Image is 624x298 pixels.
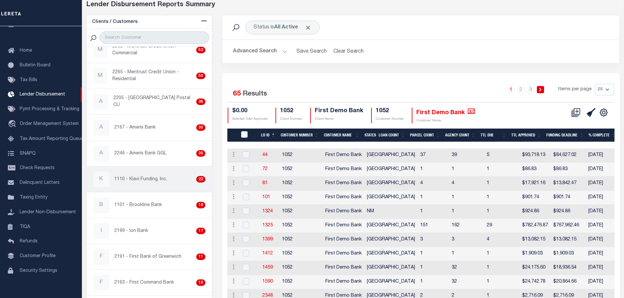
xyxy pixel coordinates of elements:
[558,86,592,93] span: Items per page
[274,25,298,30] b: All Active
[376,129,407,142] th: Loan Count: activate to sort column ascending
[323,149,364,163] td: First Demo Bank
[196,150,205,157] div: 30
[416,118,475,123] p: Customer Name
[20,195,47,200] span: Taxing Entity
[93,275,109,290] div: F
[551,219,586,233] td: $767,962.46
[364,219,418,233] td: [GEOGRAPHIC_DATA]
[93,146,109,161] div: A
[323,191,364,205] td: First Demo Bank
[364,275,418,289] td: [GEOGRAPHIC_DATA]
[279,177,323,191] td: 1052
[418,219,449,233] td: 151
[484,149,520,163] td: 5
[93,42,107,58] div: M
[87,89,212,114] a: A2205 - [GEOGRAPHIC_DATA] Postal CU36
[196,202,205,208] div: 18
[293,45,331,58] button: Save Search
[418,205,449,219] td: 1
[20,63,50,68] span: Bulletin Board
[262,265,273,270] a: 1459
[92,19,138,25] h5: Clients / Customers
[586,129,618,142] th: % Complete: activate to sort column ascending
[484,163,520,177] td: 1
[418,177,449,191] td: 4
[323,219,364,233] td: First Demo Bank
[305,24,312,31] span: Click to Remove
[262,237,273,242] a: 1399
[20,224,30,229] span: TIQA
[262,251,273,256] a: 1412
[520,275,551,289] td: $24,742.78
[232,108,268,115] h4: $0.00
[331,45,366,58] button: Clear Search
[323,177,364,191] td: First Demo Bank
[484,219,520,233] td: 29
[112,69,194,83] p: 2265 - Meritrust Credit Union - Residential
[407,129,443,142] th: Parcel Count: activate to sort column ascending
[20,92,65,97] span: Lender Disbursement
[93,120,109,135] div: A
[551,149,586,163] td: $84,627.02
[20,151,36,156] span: SNAPQ
[279,247,323,261] td: 1052
[416,108,475,116] h4: First Demo Bank
[87,218,212,244] a: I2199 - Ion Bank17
[551,177,586,191] td: $13,842.47
[87,115,212,140] a: A2167 - Ameris Bank30
[449,247,484,261] td: 1
[418,233,449,247] td: 3
[520,219,551,233] td: $782,476.87
[112,43,194,57] p: 2262 - Meritrust Credit Union - Commercial
[323,205,364,219] td: First Demo Bank
[87,244,212,270] a: F2191 - First Bank of Greenwich11
[87,141,212,166] a: A2246 - Ameris Bank GGL30
[87,63,212,89] a: M2265 - Meritrust Credit Union - Residential50
[520,261,551,275] td: $24,175.60
[507,86,515,93] a: 1
[114,202,162,209] p: 1101 - Brookline Bank
[114,150,166,157] p: 2246 - Ameris Bank GGL
[418,191,449,205] td: 1
[449,219,484,233] td: 162
[484,261,520,275] td: 1
[551,247,586,261] td: $1,909.03
[449,163,484,177] td: 1
[262,223,273,228] a: 1325
[280,108,302,115] h4: 1052
[237,129,258,142] th: LDID
[114,254,181,260] p: 2191 - First Bank of Greenwich
[449,149,484,163] td: 39
[196,279,205,286] div: 10
[87,37,212,63] a: M2262 - Meritrust Credit Union - Commercial52
[418,149,449,163] td: 37
[544,129,586,142] th: Funding Deadline: activate to sort column ascending
[8,120,18,129] i: travel_explore
[20,269,57,273] span: Security Settings
[196,124,205,131] div: 30
[279,163,323,177] td: 1052
[20,254,56,258] span: Customer Profile
[279,205,323,219] td: 1052
[520,191,551,205] td: $901.74
[484,177,520,191] td: 1
[478,129,509,142] th: Ttl Due: activate to sort column ascending
[551,191,586,205] td: $901.74
[376,117,404,122] p: Customer Number
[93,197,109,213] div: B
[262,181,268,185] a: 81
[258,129,278,142] th: LD ID: activate to sort column descending
[279,233,323,247] td: 1052
[323,233,364,247] td: First Demo Bank
[484,205,520,219] td: 1
[114,228,148,235] p: 2199 - Ion Bank
[449,191,484,205] td: 1
[323,275,364,289] td: First Demo Bank
[100,31,209,44] input: Search Customer
[551,275,586,289] td: $20,864.66
[517,86,524,93] a: 2
[551,233,586,247] td: $13,082.15
[551,261,586,275] td: $18,936.54
[196,254,205,260] div: 11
